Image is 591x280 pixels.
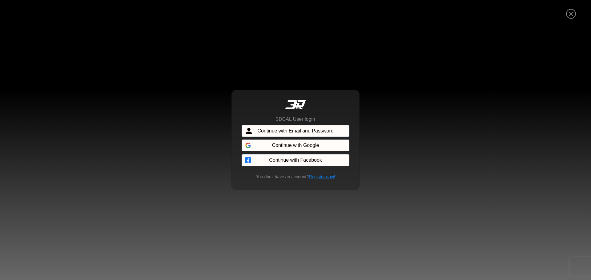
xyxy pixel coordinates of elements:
span: Continue with Facebook [269,156,322,164]
span: Continue with Email and Password [257,127,333,135]
button: Close [563,6,579,23]
span: Conversation [3,192,41,197]
button: Continue with Email and Password [242,125,349,137]
div: FAQs [41,182,79,201]
textarea: Type your message and hit 'Enter' [3,160,117,182]
span: We're online! [36,72,85,131]
div: Chat with us now [41,32,113,40]
iframe: Sign in with Google Button [239,139,309,152]
div: Articles [79,182,117,201]
h6: 3DCAL User login [276,116,315,122]
div: Minimize live chat window [101,3,116,18]
button: Continue with Facebook [242,154,349,166]
div: Navigation go back [7,32,16,41]
a: Register now! [309,174,335,179]
small: You don't have an account? [252,174,339,180]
